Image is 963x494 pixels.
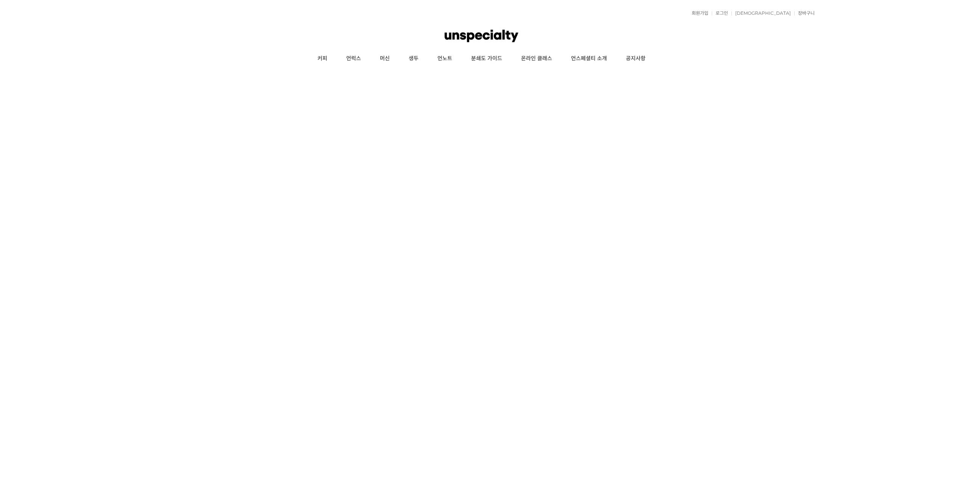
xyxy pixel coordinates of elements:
[712,11,728,16] a: 로그인
[562,49,616,68] a: 언스페셜티 소개
[445,25,518,47] img: 언스페셜티 몰
[794,11,815,16] a: 장바구니
[370,49,399,68] a: 머신
[337,49,370,68] a: 언럭스
[308,49,337,68] a: 커피
[462,49,512,68] a: 분쇄도 가이드
[512,49,562,68] a: 온라인 클래스
[616,49,655,68] a: 공지사항
[399,49,428,68] a: 생두
[688,11,708,16] a: 회원가입
[731,11,791,16] a: [DEMOGRAPHIC_DATA]
[428,49,462,68] a: 언노트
